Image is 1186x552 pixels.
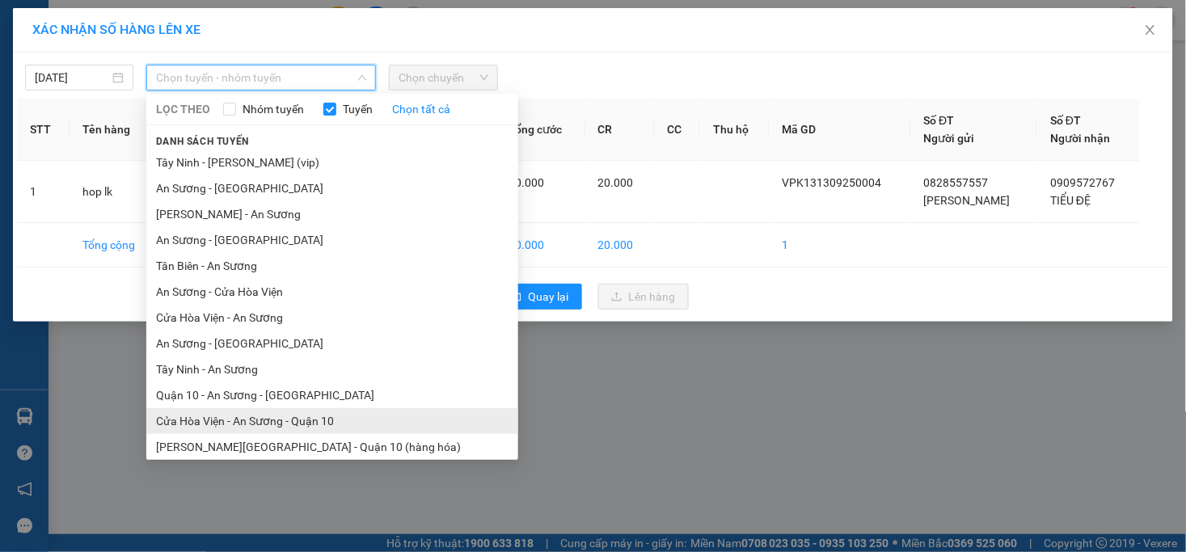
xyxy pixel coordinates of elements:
[336,100,379,118] span: Tuyến
[392,100,450,118] a: Chọn tất cả
[655,99,700,161] th: CC
[36,117,99,127] span: 09:43:24 [DATE]
[496,223,585,268] td: 20.000
[128,9,222,23] strong: ĐỒNG PHƯỚC
[128,72,198,82] span: Hotline: 19001152
[5,117,99,127] span: In ngày:
[146,201,518,227] li: [PERSON_NAME] - An Sương
[146,408,518,434] li: Cửa Hòa Viện - An Sương - Quận 10
[156,65,366,90] span: Chọn tuyến - nhóm tuyến
[1050,132,1110,145] span: Người nhận
[81,103,175,115] span: VPK131309250004
[1050,114,1081,127] span: Số ĐT
[146,134,259,149] span: Danh sách tuyến
[35,69,109,86] input: 13/09/2025
[1050,176,1115,189] span: 0909572767
[924,194,1011,207] span: [PERSON_NAME]
[783,176,882,189] span: VPK131309250004
[399,65,487,90] span: Chọn chuyến
[1050,194,1091,207] span: TIỂU ĐỆ
[5,104,175,114] span: [PERSON_NAME]:
[770,223,911,268] td: 1
[146,382,518,408] li: Quận 10 - An Sương - [GEOGRAPHIC_DATA]
[770,99,911,161] th: Mã GD
[924,114,955,127] span: Số ĐT
[924,132,975,145] span: Người gửi
[146,279,518,305] li: An Sương - Cửa Hòa Viện
[924,176,989,189] span: 0828557557
[146,434,518,460] li: [PERSON_NAME][GEOGRAPHIC_DATA] - Quận 10 (hàng hóa)
[146,227,518,253] li: An Sương - [GEOGRAPHIC_DATA]
[700,99,770,161] th: Thu hộ
[529,288,569,305] span: Quay lại
[146,305,518,331] li: Cửa Hòa Viện - An Sương
[509,176,544,189] span: 20.000
[128,48,222,69] span: 01 Võ Văn Truyện, KP.1, Phường 2
[44,87,198,100] span: -----------------------------------------
[146,150,518,175] li: Tây Ninh - [PERSON_NAME] (vip)
[146,331,518,356] li: An Sương - [GEOGRAPHIC_DATA]
[236,100,310,118] span: Nhóm tuyến
[146,175,518,201] li: An Sương - [GEOGRAPHIC_DATA]
[498,284,582,310] button: rollbackQuay lại
[70,99,158,161] th: Tên hàng
[357,73,367,82] span: down
[1128,8,1173,53] button: Close
[496,99,585,161] th: Tổng cước
[1144,23,1157,36] span: close
[17,161,70,223] td: 1
[146,356,518,382] li: Tây Ninh - An Sương
[598,284,689,310] button: uploadLên hàng
[156,100,210,118] span: LỌC THEO
[585,99,655,161] th: CR
[17,99,70,161] th: STT
[32,22,200,37] span: XÁC NHẬN SỐ HÀNG LÊN XE
[598,176,634,189] span: 20.000
[128,26,217,46] span: Bến xe [GEOGRAPHIC_DATA]
[585,223,655,268] td: 20.000
[146,253,518,279] li: Tân Biên - An Sương
[70,223,158,268] td: Tổng cộng
[6,10,78,81] img: logo
[70,161,158,223] td: hop lk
